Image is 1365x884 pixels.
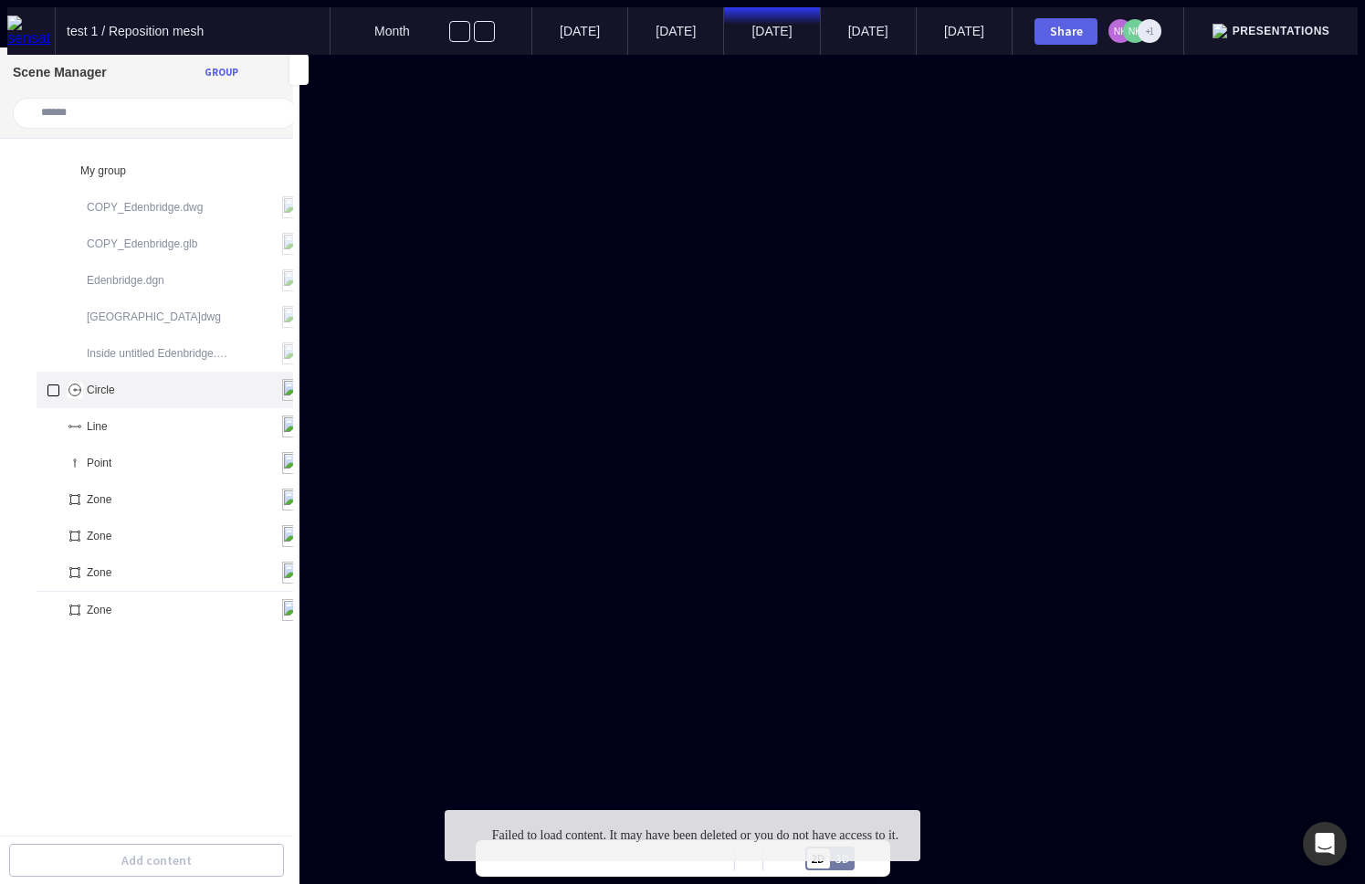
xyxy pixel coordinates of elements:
[627,7,723,55] mapp-timeline-period: [DATE]
[1034,18,1097,45] button: Share
[67,24,204,38] span: test 1 / Reposition mesh
[1114,26,1128,37] text: NK
[1129,26,1142,37] text: NK
[1303,822,1347,866] div: Open Intercom Messenger
[492,825,899,847] div: Failed to load content. It may have been deleted or you do not have access to it.
[820,7,916,55] mapp-timeline-period: [DATE]
[723,7,819,55] mapp-timeline-period: [DATE]
[916,7,1012,55] mapp-timeline-period: [DATE]
[1213,24,1227,38] img: presentation.svg
[531,7,627,55] mapp-timeline-period: [DATE]
[1233,25,1330,37] span: Presentations
[1138,19,1161,43] div: +1
[374,24,410,38] span: Month
[7,16,55,47] img: sensat
[1043,25,1089,37] div: Share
